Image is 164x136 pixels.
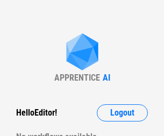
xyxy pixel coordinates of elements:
span: Logout [110,109,134,117]
div: APPRENTICE [54,73,100,83]
div: Hello Editor ! [16,104,57,121]
img: Apprentice AI [61,33,104,73]
div: AI [103,73,110,83]
button: Logout [97,104,148,121]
